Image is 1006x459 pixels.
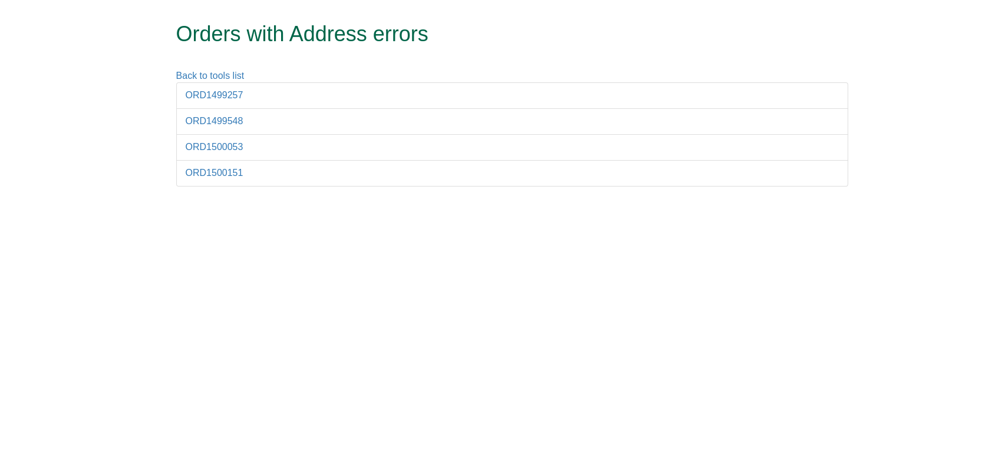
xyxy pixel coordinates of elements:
a: Back to tools list [176,71,245,81]
a: ORD1499548 [186,116,243,126]
a: ORD1500053 [186,142,243,152]
h1: Orders with Address errors [176,22,804,46]
a: ORD1500151 [186,168,243,178]
a: ORD1499257 [186,90,243,100]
